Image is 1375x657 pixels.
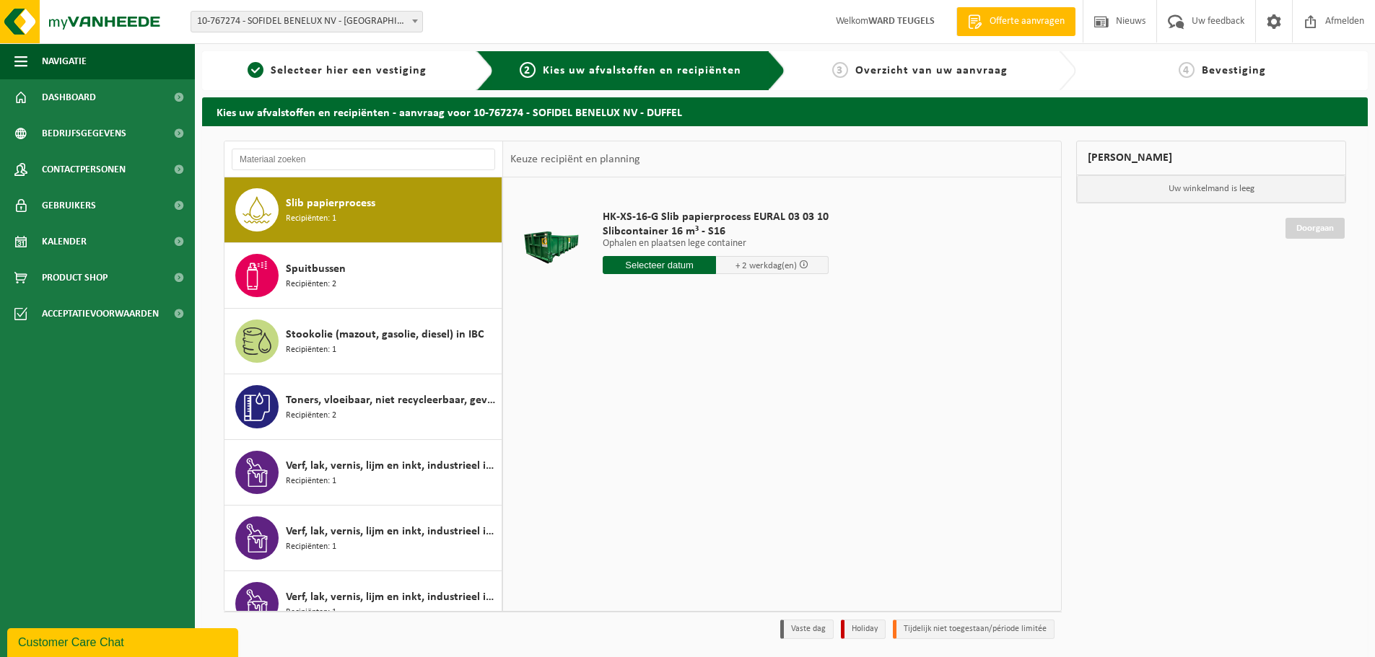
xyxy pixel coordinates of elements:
[286,409,336,423] span: Recipiënten: 2
[286,540,336,554] span: Recipiënten: 1
[271,65,427,76] span: Selecteer hier een vestiging
[286,606,336,619] span: Recipiënten: 1
[224,309,502,374] button: Stookolie (mazout, gasolie, diesel) in IBC Recipiënten: 1
[286,343,336,357] span: Recipiënten: 1
[202,97,1368,125] h2: Kies uw afvalstoffen en recipiënten - aanvraag voor 10-767274 - SOFIDEL BENELUX NV - DUFFEL
[1179,62,1195,78] span: 4
[503,141,647,177] div: Keuze recipiënt en planning
[191,12,422,32] span: 10-767274 - SOFIDEL BENELUX NV - DUFFEL
[1077,175,1345,203] p: Uw winkelmand is leeg
[7,625,241,657] iframe: chat widget
[603,224,829,239] span: Slibcontainer 16 m³ - S16
[224,177,502,243] button: Slib papierprocess Recipiënten: 1
[841,619,886,639] li: Holiday
[603,239,829,249] p: Ophalen en plaatsen lege container
[224,571,502,637] button: Verf, lak, vernis, lijm en inkt, industrieel in kleinverpakking Recipiënten: 1
[286,457,498,475] span: Verf, lak, vernis, lijm en inkt, industrieel in 200lt-vat
[603,210,829,224] span: HK-XS-16-G Slib papierprocess EURAL 03 03 10
[286,475,336,488] span: Recipiënten: 1
[956,7,1075,36] a: Offerte aanvragen
[42,151,126,188] span: Contactpersonen
[286,212,336,226] span: Recipiënten: 1
[209,62,465,79] a: 1Selecteer hier een vestiging
[543,65,741,76] span: Kies uw afvalstoffen en recipiënten
[42,296,159,332] span: Acceptatievoorwaarden
[855,65,1008,76] span: Overzicht van uw aanvraag
[286,278,336,291] span: Recipiënten: 2
[224,374,502,440] button: Toners, vloeibaar, niet recycleerbaar, gevaarlijk Recipiënten: 2
[780,619,834,639] li: Vaste dag
[832,62,848,78] span: 3
[286,195,375,212] span: Slib papierprocess
[42,115,126,151] span: Bedrijfsgegevens
[248,62,263,78] span: 1
[1202,65,1266,76] span: Bevestiging
[286,523,498,540] span: Verf, lak, vernis, lijm en inkt, industrieel in IBC
[42,79,96,115] span: Dashboard
[224,243,502,309] button: Spuitbussen Recipiënten: 2
[42,260,108,296] span: Product Shop
[286,260,346,278] span: Spuitbussen
[986,14,1068,29] span: Offerte aanvragen
[42,224,87,260] span: Kalender
[286,326,484,343] span: Stookolie (mazout, gasolie, diesel) in IBC
[603,256,716,274] input: Selecteer datum
[893,619,1055,639] li: Tijdelijk niet toegestaan/période limitée
[735,261,797,270] span: + 2 werkdag(en)
[286,392,498,409] span: Toners, vloeibaar, niet recycleerbaar, gevaarlijk
[224,440,502,506] button: Verf, lak, vernis, lijm en inkt, industrieel in 200lt-vat Recipiënten: 1
[868,16,935,27] strong: WARD TEUGELS
[232,149,495,170] input: Materiaal zoeken
[1076,141,1346,175] div: [PERSON_NAME]
[191,11,423,32] span: 10-767274 - SOFIDEL BENELUX NV - DUFFEL
[286,588,498,606] span: Verf, lak, vernis, lijm en inkt, industrieel in kleinverpakking
[1285,218,1345,239] a: Doorgaan
[42,43,87,79] span: Navigatie
[42,188,96,224] span: Gebruikers
[520,62,536,78] span: 2
[224,506,502,571] button: Verf, lak, vernis, lijm en inkt, industrieel in IBC Recipiënten: 1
